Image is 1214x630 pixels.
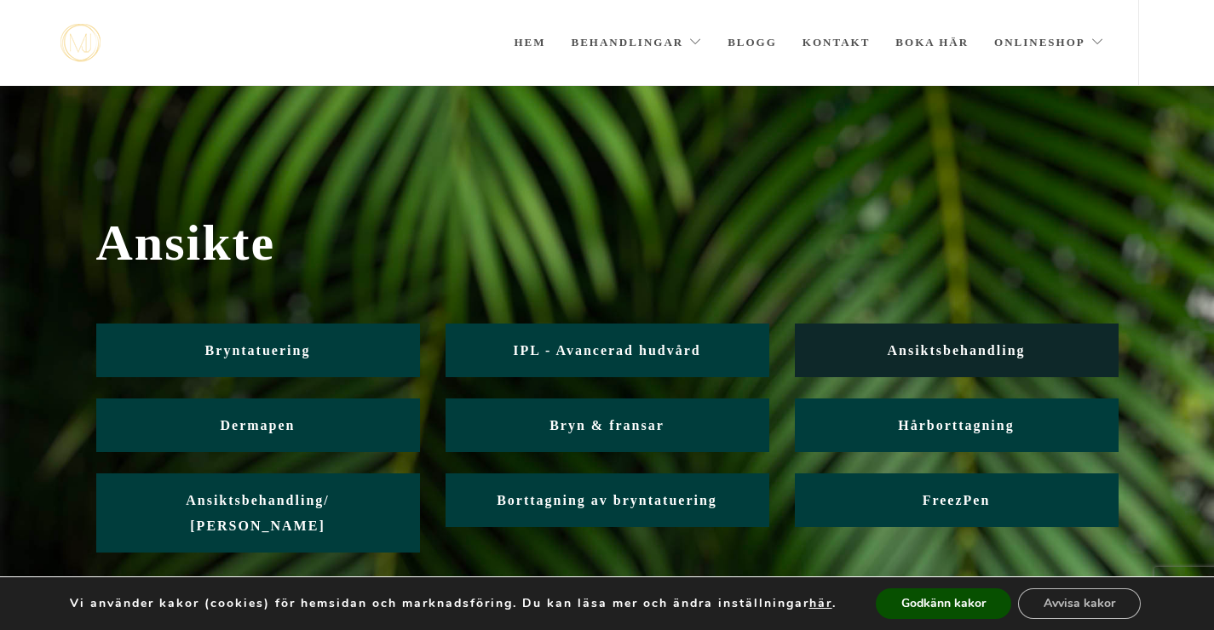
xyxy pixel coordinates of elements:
[1018,588,1141,619] button: Avvisa kakor
[96,398,420,452] a: Dermapen
[60,24,101,62] img: mjstudio
[898,418,1014,432] span: Hårborttagning
[513,343,700,358] span: IPL - Avancerad hudvård
[876,588,1011,619] button: Godkänn kakor
[887,343,1025,358] span: Ansiktsbehandling
[60,24,101,62] a: mjstudio mjstudio mjstudio
[795,324,1119,377] a: Ansiktsbehandling
[70,596,837,611] p: Vi använder kakor (cookies) för hemsidan och marknadsföring. Du kan läsa mer och ändra inställnin...
[446,324,769,377] a: IPL - Avancerad hudvård
[795,398,1119,452] a: Hårborttagning
[809,596,832,611] button: här
[205,343,311,358] span: Bryntatuering
[446,398,769,452] a: Bryn & fransar
[96,473,420,553] a: Ansiktsbehandling/ [PERSON_NAME]
[549,418,665,432] span: Bryn & fransar
[221,418,296,432] span: Dermapen
[795,473,1119,527] a: FreezPen
[186,493,330,533] span: Ansiktsbehandling/ [PERSON_NAME]
[446,473,769,527] a: Borttagning av bryntatuering
[96,324,420,377] a: Bryntatuering
[923,493,991,507] span: FreezPen
[497,493,717,507] span: Borttagning av bryntatuering
[96,214,1119,272] span: Ansikte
